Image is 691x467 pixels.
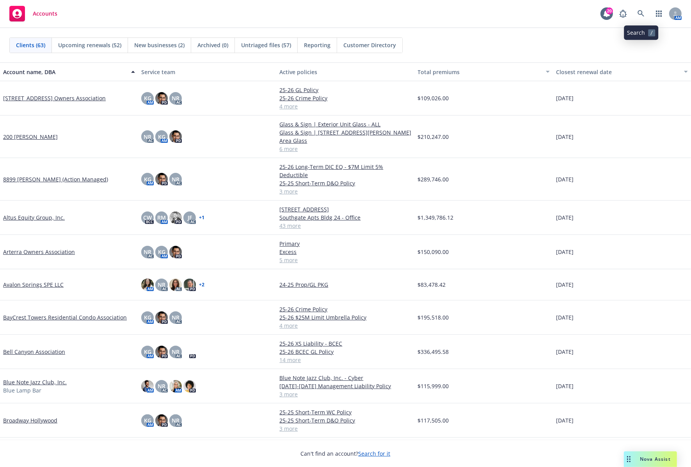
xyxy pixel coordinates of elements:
img: photo [169,246,182,258]
span: $150,090.00 [418,248,449,256]
span: KG [144,175,151,183]
span: [DATE] [556,348,574,356]
div: Account name, DBA [3,68,126,76]
div: Drag to move [624,451,634,467]
span: [DATE] [556,133,574,141]
span: [DATE] [556,213,574,222]
a: Bell Canyon Association [3,348,65,356]
a: 3 more [279,390,411,398]
img: photo [155,414,168,427]
a: Accounts [6,3,60,25]
button: Closest renewal date [553,62,691,81]
span: Clients (63) [16,41,45,49]
div: 20 [606,5,613,12]
span: NR [158,281,165,289]
a: + 2 [199,282,204,287]
span: [DATE] [556,382,574,390]
a: Glass & Sign | [STREET_ADDRESS][PERSON_NAME] Area Glass [279,128,411,145]
span: Upcoming renewals (52) [58,41,121,49]
a: 4 more [279,321,411,330]
span: [DATE] [556,94,574,102]
button: Service team [138,62,276,81]
a: Primary [279,240,411,248]
a: Southgate Apts Bldg 24 - Office [279,213,411,222]
span: NR [158,382,165,390]
a: 3 more [279,424,411,433]
span: [DATE] [556,175,574,183]
div: Total premiums [418,68,541,76]
span: NR [144,133,151,141]
div: Service team [141,68,273,76]
a: Search for it [359,450,391,457]
a: 25-25 Short-Term D&O Policy [279,179,411,187]
button: Active policies [276,62,414,81]
span: KG [144,348,151,356]
img: photo [169,130,182,143]
a: [STREET_ADDRESS] [279,205,411,213]
span: KG [144,416,151,424]
div: Active policies [279,68,411,76]
a: 8899 [PERSON_NAME] (Action Managed) [3,175,108,183]
img: photo [141,380,154,392]
a: 25-26 GL Policy [279,86,411,94]
a: Broadway Hollywood [3,416,57,424]
a: 200 [PERSON_NAME] [3,133,58,141]
a: 24-25 Prop/GL PKG [279,281,411,289]
span: Reporting [304,41,330,49]
img: photo [155,311,168,324]
a: 14 more [279,356,411,364]
span: Accounts [33,11,57,17]
a: 25-26 BCEC GL Policy [279,348,411,356]
span: KG [158,133,165,141]
span: Untriaged files (57) [241,41,291,49]
span: NR [144,248,151,256]
span: [DATE] [556,248,574,256]
span: New businesses (2) [134,41,185,49]
img: photo [183,380,196,392]
a: Avalon Springs SPE LLC [3,281,64,289]
a: 25-26 Crime Policy [279,94,411,102]
a: Blue Note Jazz Club, Inc. - Cyber [279,374,411,382]
a: [STREET_ADDRESS] Owners Association [3,94,106,102]
span: [DATE] [556,416,574,424]
img: photo [183,279,196,291]
span: $289,746.00 [418,175,449,183]
span: JF [188,213,192,222]
span: KG [158,248,165,256]
span: NR [172,94,179,102]
button: Nova Assist [624,451,677,467]
div: Closest renewal date [556,68,679,76]
span: [DATE] [556,313,574,321]
a: Blue Note Jazz Club, Inc. [3,378,67,386]
span: [DATE] [556,281,574,289]
span: KG [144,313,151,321]
span: $109,026.00 [418,94,449,102]
span: RM [157,213,166,222]
a: 4 more [279,102,411,110]
a: Report a Bug [615,6,631,21]
img: photo [183,346,196,358]
button: Total premiums [415,62,553,81]
a: 43 more [279,222,411,230]
span: NR [172,175,179,183]
a: Glass & Sign | Exterior Unit Glass - ALL [279,120,411,128]
img: photo [155,346,168,358]
a: Excess [279,248,411,256]
a: 3 more [279,187,411,195]
a: 25-26 XS Liability - BCEC [279,339,411,348]
span: NR [172,348,179,356]
img: photo [169,211,182,224]
a: Switch app [651,6,667,21]
img: photo [155,92,168,105]
a: + 1 [199,215,204,220]
span: Blue Lamp Bar [3,386,41,394]
span: $336,495.58 [418,348,449,356]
